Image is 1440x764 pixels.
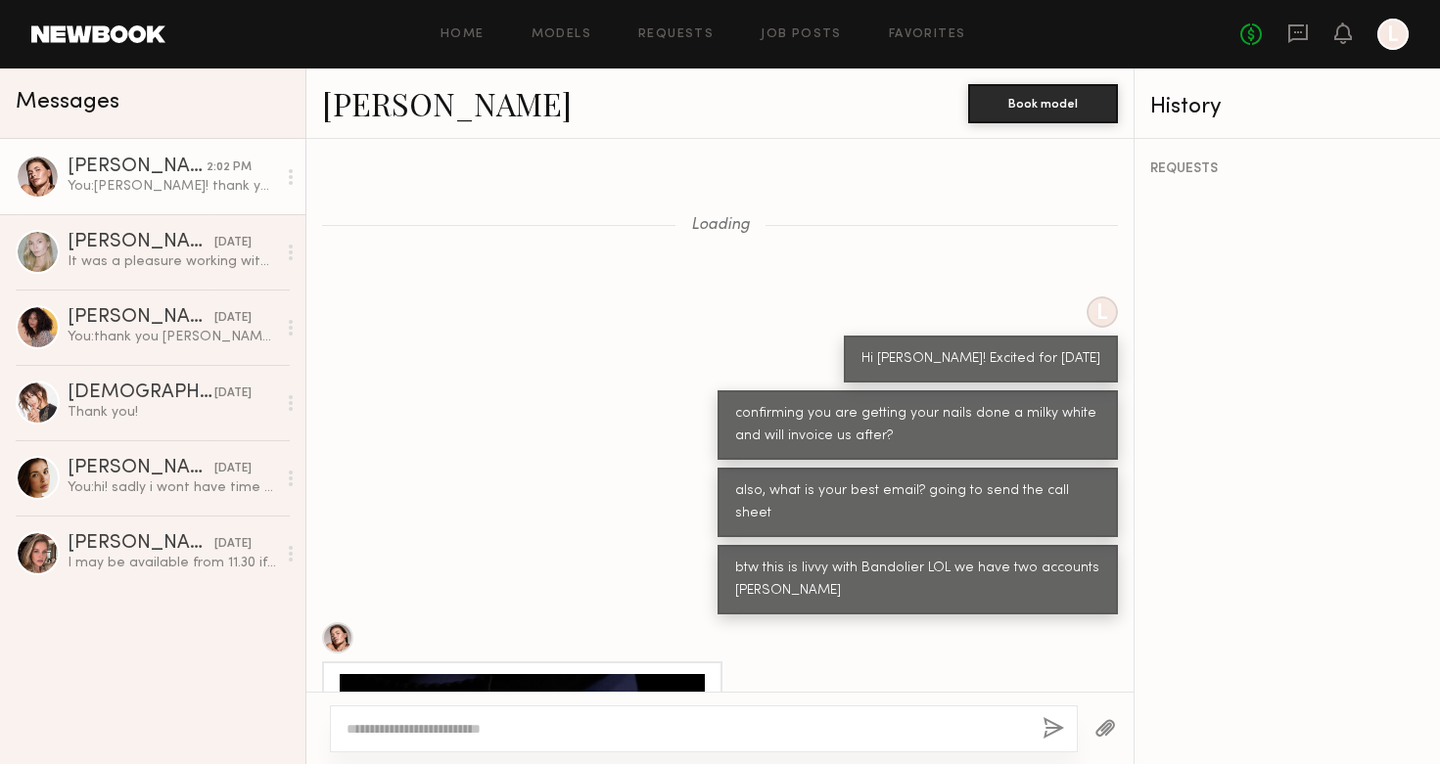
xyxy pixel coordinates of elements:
div: You: hi! sadly i wont have time this week. Let us know when youre back and want to swing by the o... [68,478,276,497]
div: REQUESTS [1150,162,1424,176]
div: I may be available from 11.30 if that helps [68,554,276,572]
div: [PERSON_NAME] [68,233,214,252]
div: [PERSON_NAME] [68,534,214,554]
div: Hi [PERSON_NAME]! Excited for [DATE] [861,348,1100,371]
div: btw this is livvy with Bandolier LOL we have two accounts [PERSON_NAME] [735,558,1100,603]
div: [DATE] [214,234,252,252]
a: L [1377,19,1409,50]
div: [PERSON_NAME] [68,308,214,328]
div: It was a pleasure working with all of you😊💕 Hope to see you again soon! [68,252,276,271]
div: [PERSON_NAME] [68,459,214,478]
div: also, what is your best email? going to send the call sheet [735,480,1100,525]
span: Messages [16,91,119,113]
div: [DATE] [214,460,252,478]
div: You: thank you [PERSON_NAME]!!! you were so so great [68,328,276,346]
span: Loading [691,217,750,234]
div: You: [PERSON_NAME]! thank you [PERSON_NAME] much for [DATE]. I got logged out of the other accoun... [68,177,276,196]
div: [DATE] [214,535,252,554]
div: 2:02 PM [207,158,252,177]
div: Thank you! [68,403,276,422]
a: Requests [638,28,714,41]
div: [DATE] [214,309,252,328]
button: Book model [968,84,1118,123]
div: [DEMOGRAPHIC_DATA][PERSON_NAME] [68,383,214,403]
a: Home [441,28,485,41]
a: Book model [968,94,1118,111]
a: Favorites [889,28,966,41]
div: confirming you are getting your nails done a milky white and will invoice us after? [735,403,1100,448]
div: [DATE] [214,384,252,403]
a: [PERSON_NAME] [322,82,572,124]
div: [PERSON_NAME] [68,157,207,177]
div: History [1150,96,1424,118]
a: Models [532,28,591,41]
a: Job Posts [761,28,842,41]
